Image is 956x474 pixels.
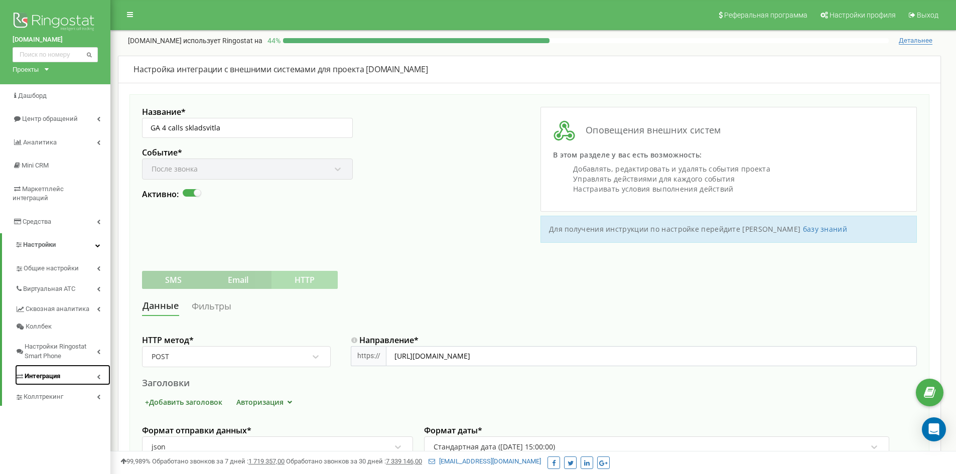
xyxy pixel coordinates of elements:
[23,218,51,225] span: Средства
[13,35,98,45] a: [DOMAIN_NAME]
[830,11,896,19] span: Настройки профиля
[24,392,63,402] span: Коллтрекинг
[899,37,932,45] span: Детальнее
[22,162,49,169] span: Mini CRM
[133,64,925,75] div: Настройка интеграции с внешними системами для проекта [DOMAIN_NAME]
[286,457,422,465] span: Обработано звонков за 30 дней :
[15,385,110,406] a: Коллтрекинг
[142,107,353,118] label: Название *
[152,457,285,465] span: Обработано звонков за 7 дней :
[24,264,79,273] span: Общие настройки
[23,241,56,248] span: Настройки
[917,11,938,19] span: Выход
[13,10,98,35] img: Ringostat logo
[2,233,110,257] a: Настройки
[15,257,110,277] a: Общие настройки
[573,184,904,194] li: Настраивать условия выполнения действий
[152,352,169,361] div: POST
[25,372,60,381] span: Интеграция
[248,457,285,465] u: 1 719 357,00
[386,457,422,465] u: 7 339 146,00
[13,185,64,202] span: Маркетплейс интеграций
[573,164,904,174] li: Добавлять, редактировать и удалять события проекта
[553,150,904,160] p: В этом разделе у вас есть возможность:
[142,335,331,346] label: HTTP метод *
[15,277,110,298] a: Виртуальная АТС
[142,297,179,316] a: Данные
[142,377,917,389] div: Заголовки
[15,365,110,385] a: Интеграция
[26,322,52,332] span: Коллбек
[15,297,110,318] a: Сквозная аналитика
[23,138,57,146] span: Аналитика
[233,397,298,407] button: Авторизация
[922,417,946,441] div: Open Intercom Messenger
[142,147,353,159] label: Событие *
[13,47,98,62] input: Поиск по номеру
[22,115,78,122] span: Центр обращений
[142,397,225,407] button: +Добавить заголовок
[18,92,47,99] span: Дашборд
[23,284,75,294] span: Виртуальная АТС
[724,11,807,19] span: Реферальная программа
[351,335,917,346] label: Направление *
[142,189,179,200] label: Активно:
[15,335,110,365] a: Настройки Ringostat Smart Phone
[553,119,904,142] h3: Оповещения внешних систем
[183,37,262,45] span: использует Ringostat на
[120,457,151,465] span: 99,989%
[429,457,541,465] a: [EMAIL_ADDRESS][DOMAIN_NAME]
[13,65,39,74] div: Проекты
[142,118,353,138] input: Введите название
[15,318,110,336] a: Коллбек
[424,425,889,436] label: Формат даты *
[573,174,904,184] li: Управлять действиями для каждого события
[26,304,89,314] span: Сквозная аналитика
[434,442,555,451] div: Стандартная дата ([DATE] 15:00:00)
[142,425,413,436] label: Формат отправки данных *
[152,442,166,451] div: json
[803,224,847,234] a: базу знаний
[351,346,386,366] div: https://
[25,342,97,361] span: Настройки Ringostat Smart Phone
[191,297,232,315] a: Фильтры
[128,36,262,46] p: [DOMAIN_NAME]
[549,224,908,234] p: Для получения инструкции по настройке перейдите [PERSON_NAME]
[262,36,283,46] p: 44 %
[386,346,917,366] input: https://example.com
